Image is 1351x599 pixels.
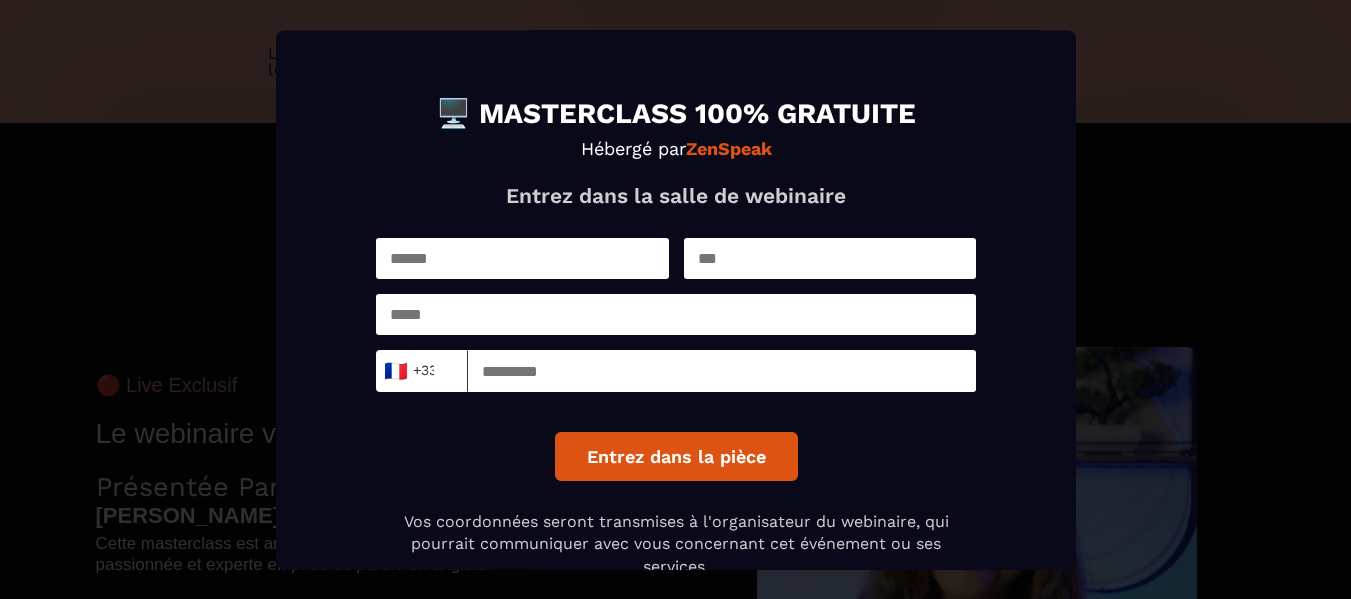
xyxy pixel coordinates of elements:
span: +33 [388,357,430,385]
div: Search for option [376,350,468,392]
h1: 🖥️ MASTERCLASS 100% GRATUITE [376,100,976,128]
button: Entrez dans la pièce [554,432,797,481]
p: Hébergé par [376,138,976,159]
p: Vos coordonnées seront transmises à l'organisateur du webinaire, qui pourrait communiquer avec vo... [376,511,976,578]
span: 🇫🇷 [382,357,407,385]
input: Search for option [435,356,450,386]
strong: ZenSpeak [685,138,771,159]
p: Entrez dans la salle de webinaire [376,183,976,208]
